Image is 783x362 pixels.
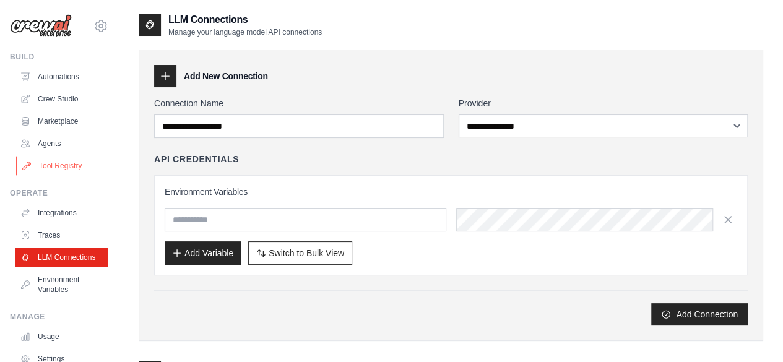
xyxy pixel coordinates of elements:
span: Switch to Bulk View [269,247,344,259]
label: Connection Name [154,97,444,110]
a: Traces [15,225,108,245]
a: Tool Registry [16,156,110,176]
button: Add Connection [651,303,748,325]
img: Logo [10,14,72,38]
div: Operate [10,188,108,198]
a: Crew Studio [15,89,108,109]
a: Agents [15,134,108,153]
div: Manage [10,312,108,322]
div: Build [10,52,108,62]
a: Environment Variables [15,270,108,300]
a: Usage [15,327,108,347]
a: LLM Connections [15,248,108,267]
a: Integrations [15,203,108,223]
button: Add Variable [165,241,241,265]
label: Provider [459,97,748,110]
p: Manage your language model API connections [168,27,322,37]
h4: API Credentials [154,153,239,165]
h3: Add New Connection [184,70,268,82]
h2: LLM Connections [168,12,322,27]
h3: Environment Variables [165,186,737,198]
button: Switch to Bulk View [248,241,352,265]
a: Marketplace [15,111,108,131]
a: Automations [15,67,108,87]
